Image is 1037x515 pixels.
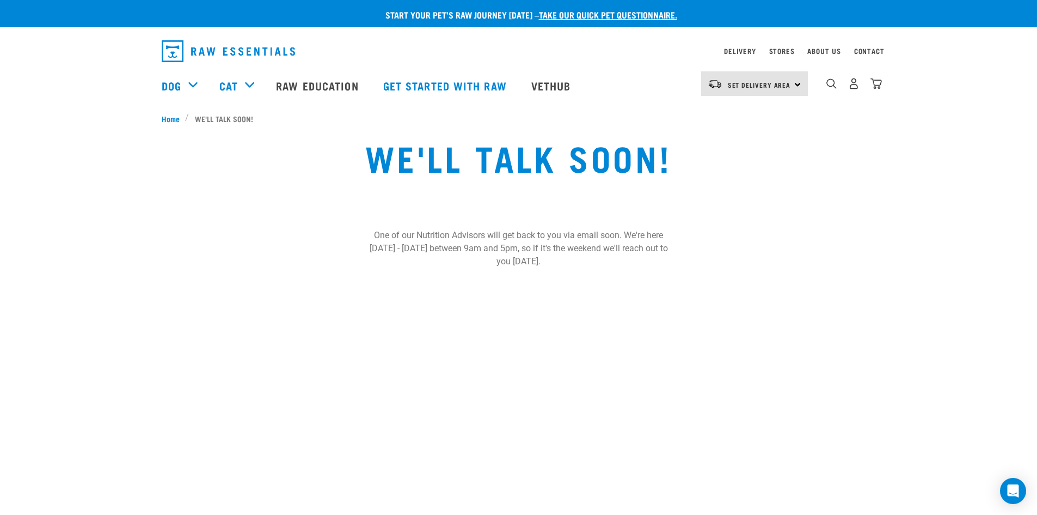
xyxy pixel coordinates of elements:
a: Get started with Raw [372,64,520,107]
img: user.png [848,78,860,89]
img: van-moving.png [708,79,722,89]
a: Contact [854,49,885,53]
a: take our quick pet questionnaire. [539,12,677,17]
nav: breadcrumbs [162,113,876,124]
p: One of our Nutrition Advisors will get back to you via email soon. We're here [DATE] - [DATE] bet... [364,229,673,268]
a: Cat [219,77,238,94]
span: Set Delivery Area [728,83,791,87]
a: About Us [807,49,840,53]
img: home-icon-1@2x.png [826,78,837,89]
nav: dropdown navigation [153,36,885,66]
img: home-icon@2x.png [870,78,882,89]
a: Stores [769,49,795,53]
h1: WE'LL TALK SOON! [192,137,844,177]
a: Delivery [724,49,756,53]
a: Home [162,113,186,124]
a: Vethub [520,64,585,107]
a: Dog [162,77,181,94]
img: Raw Essentials Logo [162,40,295,62]
div: Open Intercom Messenger [1000,478,1026,504]
span: Home [162,113,180,124]
a: Raw Education [265,64,372,107]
